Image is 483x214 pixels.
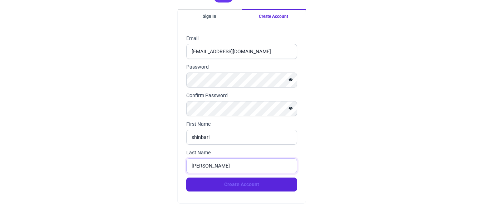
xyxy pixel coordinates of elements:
[242,9,306,23] button: Create Account
[186,63,297,70] label: Password
[186,44,297,59] input: Enter Your Email
[186,120,297,128] label: First Name
[284,75,297,84] button: Show password
[186,35,297,42] label: Email
[186,92,297,99] label: Confirm Password
[186,149,297,156] label: Last Name
[284,104,297,113] button: Show password
[186,178,297,191] button: Create Account
[186,130,297,145] input: Enter First Name
[186,158,297,173] input: Enter Last Name
[447,180,483,214] iframe: Chat Widget
[447,180,483,214] div: أداة الدردشة
[178,9,242,23] button: Sign In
